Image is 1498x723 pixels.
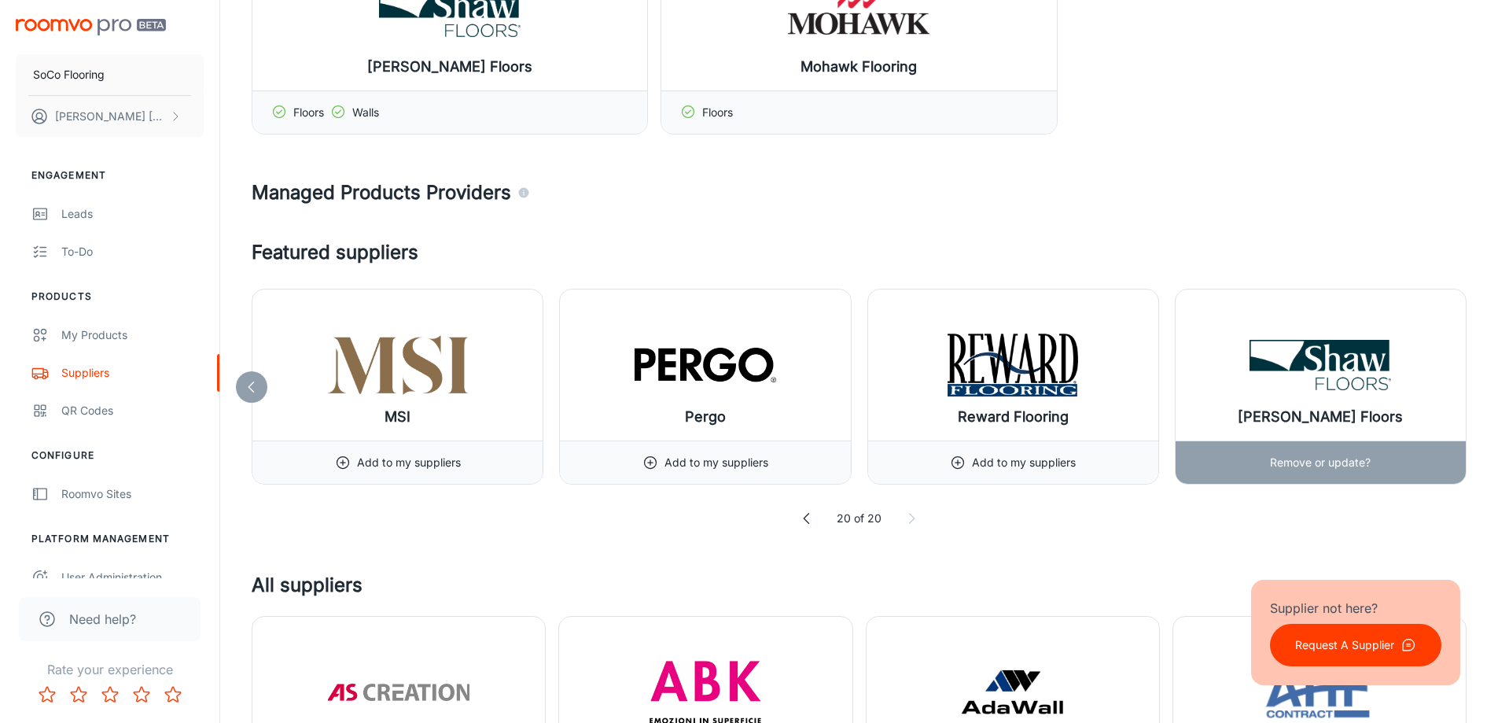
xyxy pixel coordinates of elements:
div: QR Codes [61,402,204,419]
button: SoCo Flooring [16,54,204,95]
p: SoCo Flooring [33,66,105,83]
span: Need help? [69,610,136,629]
h4: All suppliers [252,571,1385,616]
button: Rate 2 star [63,679,94,710]
div: Agencies and suppliers who work with us to automatically identify the specific products you carry [517,179,530,207]
h6: Pergo [685,406,726,428]
div: Leads [61,205,204,223]
p: Supplier not here? [1270,599,1441,618]
div: My Products [61,326,204,344]
p: Rate your experience [13,660,207,679]
h6: [PERSON_NAME] Floors [1238,406,1403,428]
p: Floors [702,104,733,121]
img: Reward Flooring [942,334,1084,397]
button: Rate 4 star [126,679,157,710]
h6: MSI [385,406,410,428]
button: Rate 5 star [157,679,189,710]
div: Suppliers [61,364,204,382]
p: [PERSON_NAME] [PERSON_NAME] [55,108,166,125]
img: MSI [327,334,469,397]
button: [PERSON_NAME] [PERSON_NAME] [16,96,204,137]
div: Roomvo Sites [61,485,204,503]
p: Remove or update? [1270,454,1371,471]
button: Rate 1 star [31,679,63,710]
h4: Managed Products Providers [252,179,1467,207]
img: Roomvo PRO Beta [16,19,166,35]
p: Request A Supplier [1295,636,1394,654]
div: To-do [61,243,204,260]
button: Request A Supplier [1270,624,1441,666]
p: Floors [293,104,324,121]
button: Rate 3 star [94,679,126,710]
p: Walls [352,104,379,121]
div: User Administration [61,569,204,586]
p: Add to my suppliers [972,454,1076,471]
h6: Reward Flooring [958,406,1069,428]
img: Pergo [635,334,776,397]
p: Add to my suppliers [664,454,768,471]
p: Add to my suppliers [357,454,461,471]
img: Shaw Floors [1250,334,1391,397]
p: 20 of 20 [837,510,882,527]
h4: Featured suppliers [252,238,1467,267]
